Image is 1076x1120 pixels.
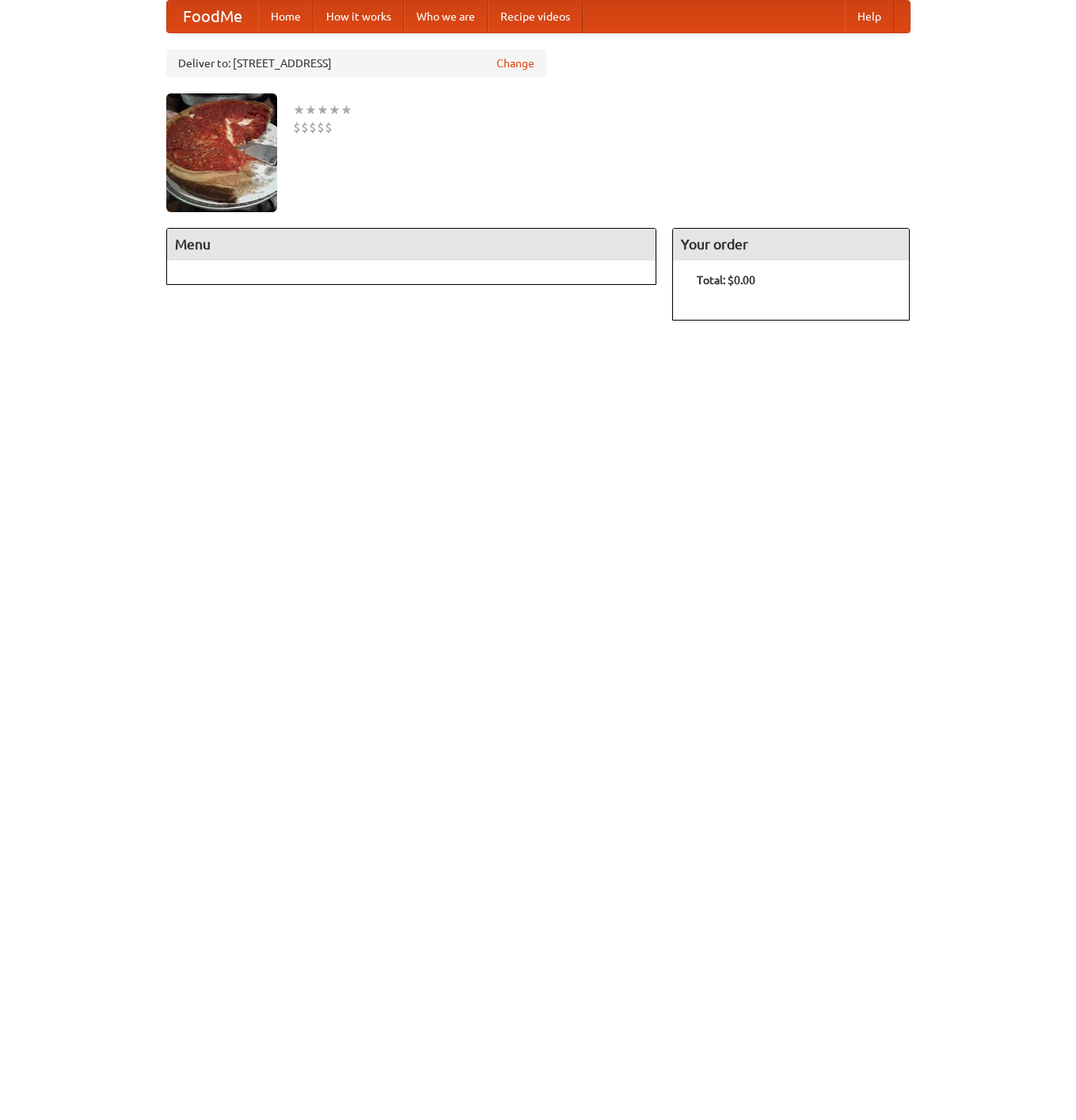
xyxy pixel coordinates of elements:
li: $ [301,119,309,136]
div: Deliver to: [STREET_ADDRESS] [166,49,546,78]
img: angular.jpg [166,93,277,212]
li: $ [309,119,317,136]
li: ★ [329,101,340,119]
li: ★ [293,101,305,119]
li: $ [325,119,333,136]
a: Help [845,1,894,32]
li: $ [317,119,325,136]
b: Total: $0.00 [697,274,755,287]
li: $ [293,119,301,136]
a: FoodMe [167,1,258,32]
h4: Your order [673,229,909,260]
a: Recipe videos [488,1,583,32]
a: How it works [314,1,404,32]
li: ★ [305,101,317,119]
a: Change [496,55,534,71]
a: Who we are [404,1,488,32]
li: ★ [340,101,352,119]
a: Home [258,1,314,32]
li: ★ [317,101,329,119]
h4: Menu [167,229,656,260]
